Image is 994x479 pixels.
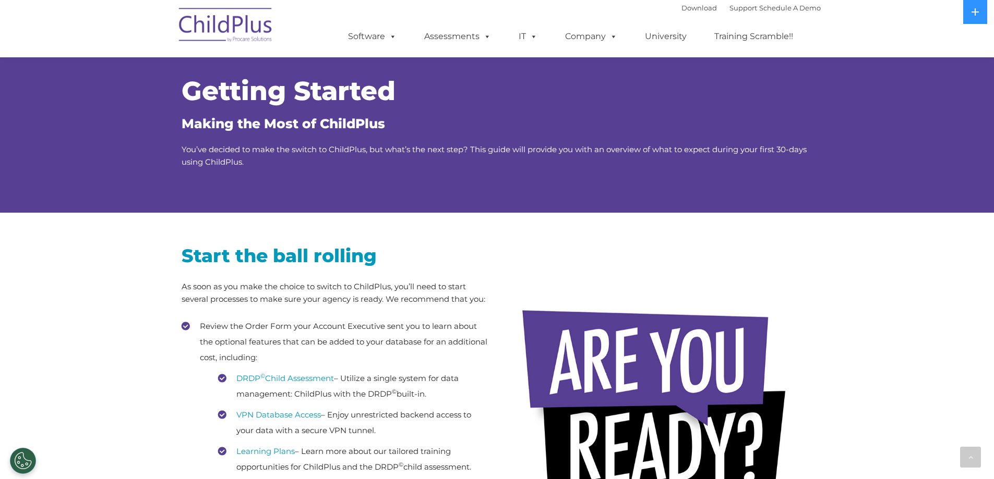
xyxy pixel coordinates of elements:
a: VPN Database Access [236,410,321,420]
a: Training Scramble!! [704,26,804,47]
a: Schedule A Demo [759,4,821,12]
a: Company [555,26,628,47]
li: – Utilize a single system for data management: ChildPlus with the DRDP built-in. [218,371,489,402]
span: Getting Started [182,75,396,107]
sup: © [399,461,403,468]
a: University [634,26,697,47]
font: | [681,4,821,12]
a: Support [729,4,757,12]
sup: © [260,372,265,379]
img: ChildPlus by Procare Solutions [174,1,278,53]
a: Learning Plans [236,446,295,456]
button: Cookies Settings [10,448,36,474]
a: Assessments [414,26,501,47]
span: You’ve decided to make the switch to ChildPlus, but what’s the next step? This guide will provide... [182,144,807,167]
li: – Enjoy unrestricted backend access to your data with a secure VPN tunnel. [218,407,489,438]
sup: © [392,388,397,395]
a: DRDP©Child Assessment [236,373,334,383]
a: IT [508,26,548,47]
p: As soon as you make the choice to switch to ChildPlus, you’ll need to start several processes to ... [182,280,489,305]
a: Software [338,26,407,47]
h2: Start the ball rolling [182,244,489,267]
span: Making the Most of ChildPlus [182,116,385,131]
a: Download [681,4,717,12]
